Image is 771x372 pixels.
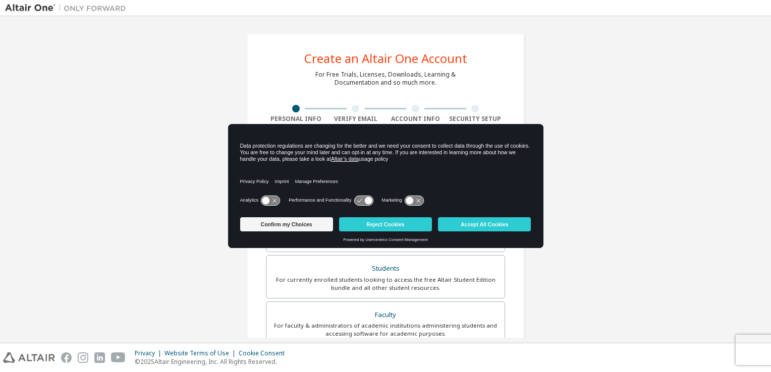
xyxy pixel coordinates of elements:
[135,349,164,357] div: Privacy
[272,276,499,292] div: For currently enrolled students looking to access the free Altair Student Edition bundle and all ...
[111,352,126,363] img: youtube.svg
[3,352,55,363] img: altair_logo.svg
[266,115,326,123] div: Personal Info
[272,262,499,276] div: Students
[135,357,291,366] p: © 2025 Altair Engineering, Inc. All Rights Reserved.
[315,71,456,87] div: For Free Trials, Licenses, Downloads, Learning & Documentation and so much more.
[386,115,446,123] div: Account Info
[94,352,105,363] img: linkedin.svg
[164,349,239,357] div: Website Terms of Use
[326,115,386,123] div: Verify Email
[239,349,291,357] div: Cookie Consent
[272,308,499,322] div: Faculty
[446,115,506,123] div: Security Setup
[304,52,467,65] div: Create an Altair One Account
[272,322,499,338] div: For faculty & administrators of academic institutions administering students and accessing softwa...
[78,352,88,363] img: instagram.svg
[61,352,72,363] img: facebook.svg
[5,3,131,13] img: Altair One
